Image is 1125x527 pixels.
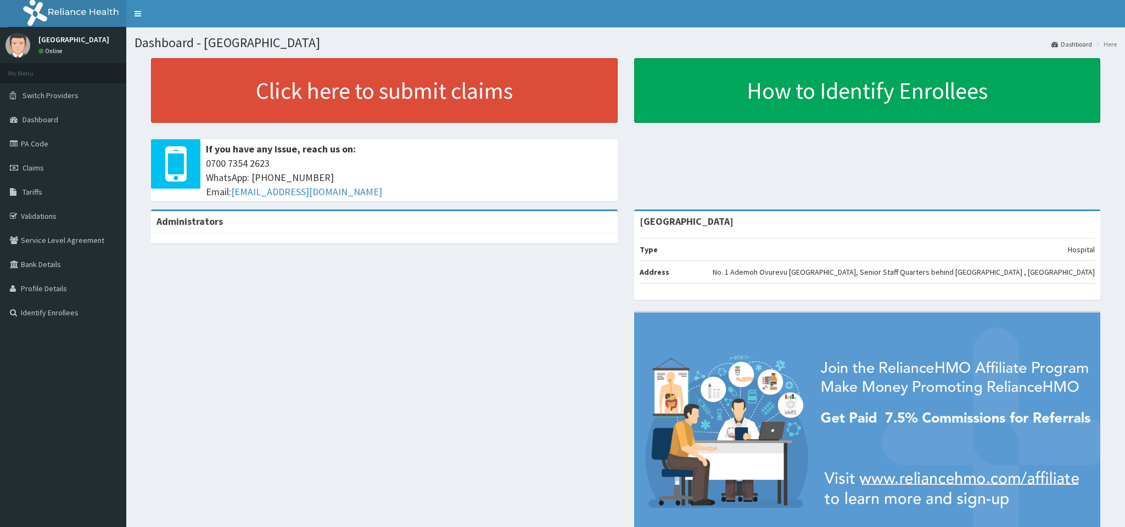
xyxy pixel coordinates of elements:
[151,58,618,123] a: Click here to submit claims
[1068,244,1095,255] p: Hospital
[1093,39,1117,49] li: Here
[23,115,58,124] span: Dashboard
[640,267,669,277] b: Address
[5,33,30,58] img: User Image
[640,215,734,228] strong: [GEOGRAPHIC_DATA]
[135,36,1117,50] h1: Dashboard - [GEOGRAPHIC_DATA]
[1051,39,1092,49] a: Dashboard
[38,47,65,55] a: Online
[23,187,42,197] span: Tariffs
[23,90,79,100] span: Switch Providers
[38,36,109,43] p: [GEOGRAPHIC_DATA]
[156,215,223,228] b: Administrators
[231,185,382,198] a: [EMAIL_ADDRESS][DOMAIN_NAME]
[206,143,356,155] b: If you have any issue, reach us on:
[206,156,612,199] span: 0700 7354 2623 WhatsApp: [PHONE_NUMBER] Email:
[23,163,44,173] span: Claims
[634,58,1101,123] a: How to Identify Enrollees
[713,267,1095,277] p: No. 1 Ademoh Ovurevu [GEOGRAPHIC_DATA], Senior Staff Quarters behind [GEOGRAPHIC_DATA] , [GEOGRAP...
[640,245,658,254] b: Type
